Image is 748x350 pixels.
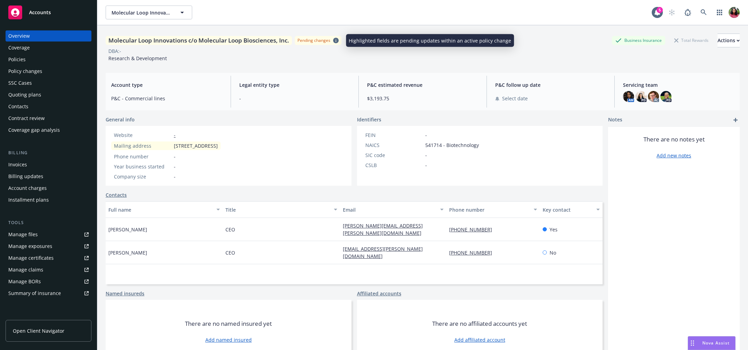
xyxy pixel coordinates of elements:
span: - [239,95,350,102]
div: Installment plans [8,194,49,205]
div: Pending changes [297,37,330,43]
span: P&C - Commercial lines [111,95,222,102]
div: 5 [657,7,663,13]
div: CSLB [365,162,422,169]
a: Accounts [6,3,91,22]
div: Title [225,206,329,213]
span: $3,193.75 [367,95,478,102]
div: Phone number [449,206,530,213]
div: Overview [8,30,30,42]
a: [PHONE_NUMBER] [449,249,498,256]
div: Tools [6,219,91,226]
button: Full name [106,201,223,218]
a: Manage certificates [6,252,91,264]
div: SIC code [365,151,422,159]
div: Manage exposures [8,241,52,252]
button: Nova Assist [688,336,736,350]
a: Policies [6,54,91,65]
span: Notes [608,116,622,124]
button: Actions [718,34,740,47]
a: Switch app [713,6,727,19]
div: Billing [6,149,91,156]
img: photo [729,7,740,18]
div: Invoices [8,159,27,170]
div: Total Rewards [671,36,712,45]
img: photo [635,91,647,102]
span: CEO [225,249,235,256]
span: Select date [502,95,528,102]
a: Manage exposures [6,241,91,252]
div: Policy changes [8,66,42,77]
div: Business Insurance [612,36,665,45]
a: Coverage gap analysis [6,125,91,136]
a: Add named insured [205,336,252,343]
span: [PERSON_NAME] [108,249,147,256]
div: Email [343,206,436,213]
span: - [174,173,176,180]
img: photo [623,91,634,102]
span: P&C estimated revenue [367,81,478,89]
span: Servicing team [623,81,734,89]
div: Summary of insurance [8,288,61,299]
img: photo [648,91,659,102]
div: Molecular Loop Innovations c/o Molecular Loop Biosciences, Inc. [106,36,292,45]
span: [PERSON_NAME] [108,226,147,233]
a: add [731,116,740,124]
a: Start snowing [665,6,679,19]
button: Email [340,201,446,218]
div: Key contact [543,206,592,213]
span: - [174,153,176,160]
div: Drag to move [688,337,697,350]
a: [EMAIL_ADDRESS][PERSON_NAME][DOMAIN_NAME] [343,246,423,259]
a: [PERSON_NAME][EMAIL_ADDRESS][PERSON_NAME][DOMAIN_NAME] [343,222,427,236]
a: Policy changes [6,66,91,77]
a: Affiliated accounts [357,290,401,297]
a: Add affiliated account [454,336,505,343]
a: Add new notes [657,152,691,159]
span: Account type [111,81,222,89]
img: photo [660,91,671,102]
button: Title [223,201,340,218]
div: Year business started [114,163,171,170]
span: - [425,151,427,159]
span: Accounts [29,10,51,15]
span: Identifiers [357,116,381,123]
div: Manage files [8,229,38,240]
span: There are no named insured yet [185,320,272,328]
span: [STREET_ADDRESS] [174,142,218,149]
span: There are no affiliated accounts yet [432,320,527,328]
button: Molecular Loop Innovations [106,6,192,19]
div: SSC Cases [8,77,32,89]
div: Contract review [8,113,45,124]
a: Named insureds [106,290,144,297]
a: Summary of insurance [6,288,91,299]
div: Phone number [114,153,171,160]
a: Search [697,6,711,19]
span: Molecular Loop Innovations [112,9,171,16]
a: Contract review [6,113,91,124]
span: Legal entity type [239,81,350,89]
div: Coverage [8,42,30,53]
div: Mailing address [114,142,171,149]
span: 541714 - Biotechnology [425,141,479,149]
div: Billing updates [8,171,43,182]
a: Report a Bug [681,6,695,19]
div: Coverage gap analysis [8,125,60,136]
a: Billing updates [6,171,91,182]
span: Open Client Navigator [13,327,64,334]
button: Phone number [446,201,540,218]
span: Yes [550,226,558,233]
a: Installment plans [6,194,91,205]
span: Pending changes [295,36,341,45]
div: Company size [114,173,171,180]
span: - [425,162,427,169]
div: NAICS [365,141,422,149]
a: Invoices [6,159,91,170]
a: Contacts [106,191,127,199]
a: Manage BORs [6,276,91,287]
div: Full name [108,206,212,213]
div: Manage BORs [8,276,41,287]
a: Account charges [6,183,91,194]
